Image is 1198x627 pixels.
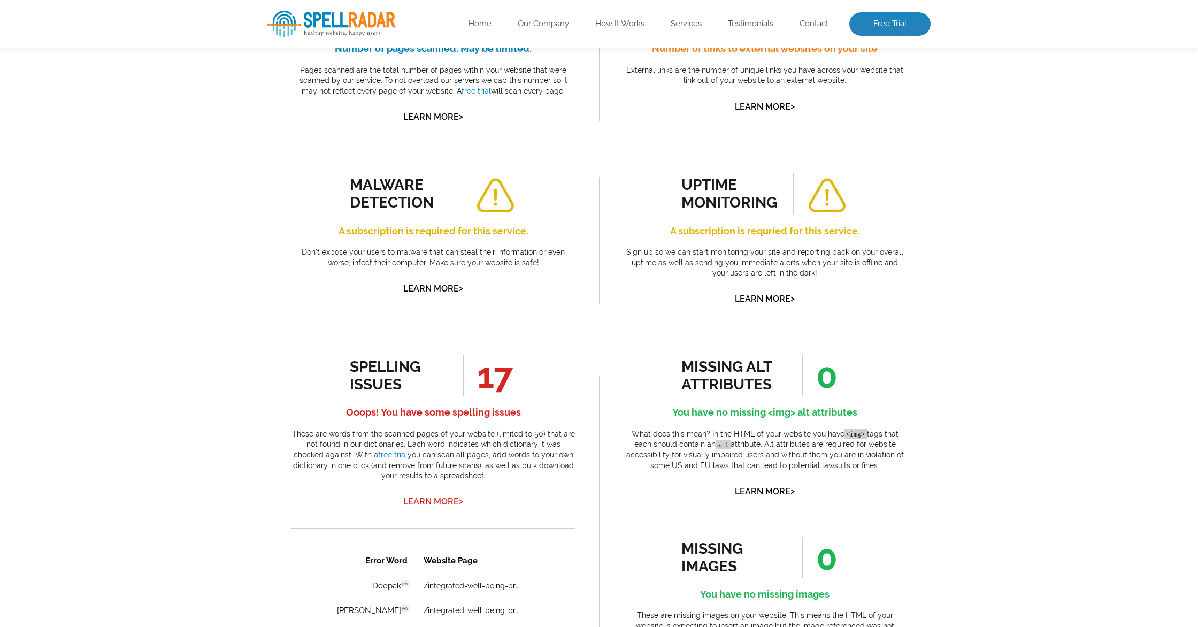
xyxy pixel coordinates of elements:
[98,113,186,132] a: Get Free Trial
[807,178,847,213] img: alert
[350,176,447,211] div: malware detection
[110,156,117,163] span: en
[623,40,907,57] h4: Number of links to external websites on your site
[728,19,773,29] a: Testimonials
[132,133,231,141] a: /blog/when-the-ego-wont-let-go-the-hidden-saboteur-in-family-business-succession
[132,34,231,43] a: /integrated-well-being-program
[790,484,795,499] span: >
[110,205,117,212] span: en
[28,224,124,247] td: neuropathways
[463,355,513,396] span: 17
[403,284,463,294] a: Learn More>
[28,76,124,100] td: [PERSON_NAME]
[132,207,185,215] a: /rising-leaders
[110,230,117,237] span: en
[735,102,795,112] a: Learn More>
[5,82,278,89] span: Want to view
[623,404,907,421] h4: You have no missing <img> alt attributes
[160,300,182,310] a: Next
[291,247,575,268] p: Don’t expose your users to malware that can steal their information or even worse, infect their c...
[623,429,907,471] p: What does this mean? In the HTML of your website you have tags that each should contain an attrib...
[132,182,202,190] a: /personal-coaching
[800,19,828,29] a: Contact
[28,125,124,149] td: Kwek
[132,157,136,166] a: /
[125,1,256,26] th: Website Page
[1,1,103,26] th: Broken Link
[459,494,463,509] span: >
[28,51,124,75] td: [PERSON_NAME]
[291,65,575,97] p: Pages scanned are the total number of pages within your website that were scanned by our service....
[790,291,795,306] span: >
[844,429,867,439] code: <img>
[595,19,644,29] a: How It Works
[267,11,396,37] img: SpellRadar
[403,496,463,507] a: Learn More>
[623,65,907,86] p: External links are the number of unique links you have across your website that link out of your ...
[110,57,117,65] span: en
[350,358,447,393] div: spelling issues
[132,108,155,117] a: /team
[623,247,907,279] p: Sign up so we can start monitoring your site and reporting back on your overall uptime as well as...
[802,355,838,396] span: 0
[475,178,515,213] img: alert
[790,99,795,114] span: >
[403,112,463,122] a: Learn More>
[5,82,278,103] h3: All Results?
[459,281,463,296] span: >
[291,40,575,57] h4: Number of pages scanned. May be limited.
[291,223,575,240] h4: A subscription is required for this service.
[110,180,117,188] span: en
[671,19,702,29] a: Services
[28,101,124,124] td: [PERSON_NAME]
[716,440,731,450] code: alt
[735,486,795,496] a: Learn More>
[735,294,795,304] a: Learn More>
[110,106,117,114] span: en
[28,150,124,173] td: [PERSON_NAME]
[681,540,778,575] div: missing images
[462,87,491,95] a: free trial
[802,537,838,578] span: 0
[518,19,569,29] a: Our Company
[110,33,117,40] span: en
[291,429,575,481] p: These are words from the scanned pages of your website (limited to 50) that are not found in our ...
[469,19,492,29] a: Home
[145,300,154,310] a: 2
[132,231,227,240] a: /blog/the-power-of-habits
[132,83,231,92] a: /blog/embracing-future-skills-in-family-business-a-[PERSON_NAME]-hbl-inspired-perspective
[129,299,139,311] a: 1
[111,34,194,43] a: /100-club-power-lunch
[378,450,408,459] a: free trial
[623,586,907,603] h4: You have no missing images
[28,199,124,223] td: blindspots
[28,1,124,26] th: Error Word
[28,174,124,198] td: [PERSON_NAME]
[136,152,146,164] a: 1
[110,131,117,139] span: en
[91,34,95,43] a: /
[623,223,907,240] h4: A subscription is requried for this service.
[291,404,575,421] h4: Ooops! You have some spelling issues
[849,12,931,36] a: Free Trial
[681,176,778,211] div: uptime monitoring
[459,109,463,124] span: >
[681,358,778,393] div: missing alt attributes
[28,27,124,50] td: Deepak
[104,1,226,26] th: Website Page
[132,59,231,67] a: /integrated-well-being-program
[110,82,117,89] span: en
